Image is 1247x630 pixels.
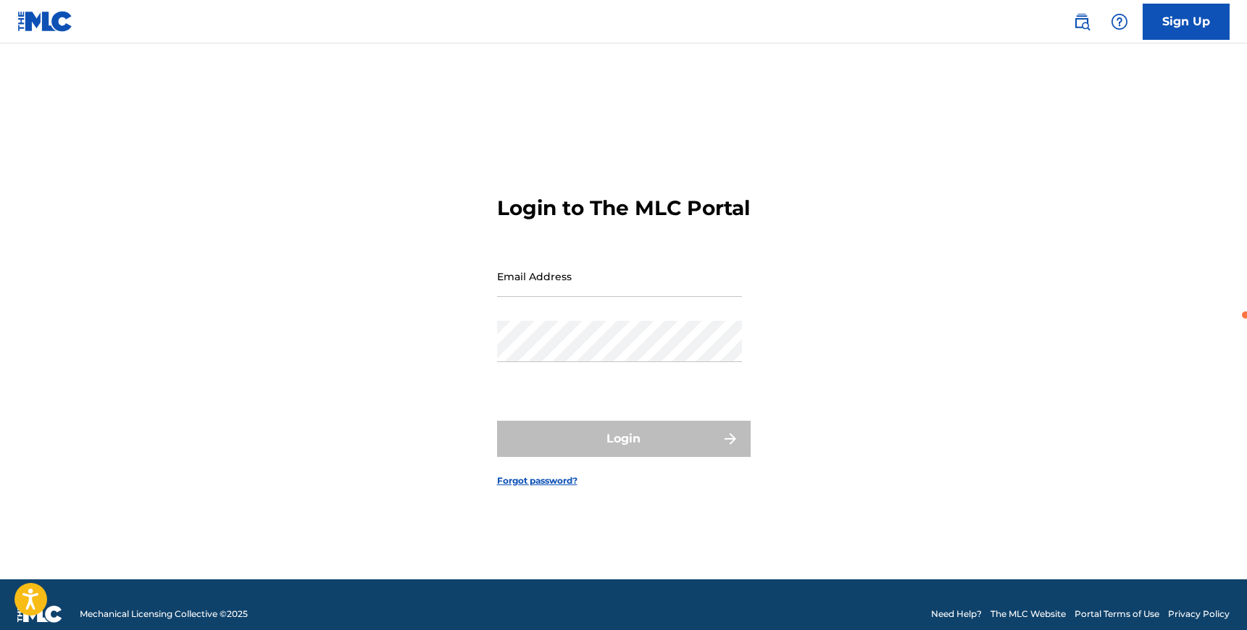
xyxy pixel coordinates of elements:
h3: Login to The MLC Portal [497,196,750,221]
a: The MLC Website [990,608,1066,621]
a: Need Help? [931,608,982,621]
img: MLC Logo [17,11,73,32]
img: search [1073,13,1090,30]
img: help [1111,13,1128,30]
iframe: Chat Widget [1175,560,1247,630]
img: logo [17,605,62,623]
a: Forgot password? [497,474,577,487]
a: Sign Up [1143,4,1230,40]
div: Help [1105,7,1134,36]
a: Privacy Policy [1168,608,1230,621]
span: Mechanical Licensing Collective © 2025 [80,608,248,621]
a: Portal Terms of Use [1075,608,1159,621]
a: Public Search [1067,7,1096,36]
